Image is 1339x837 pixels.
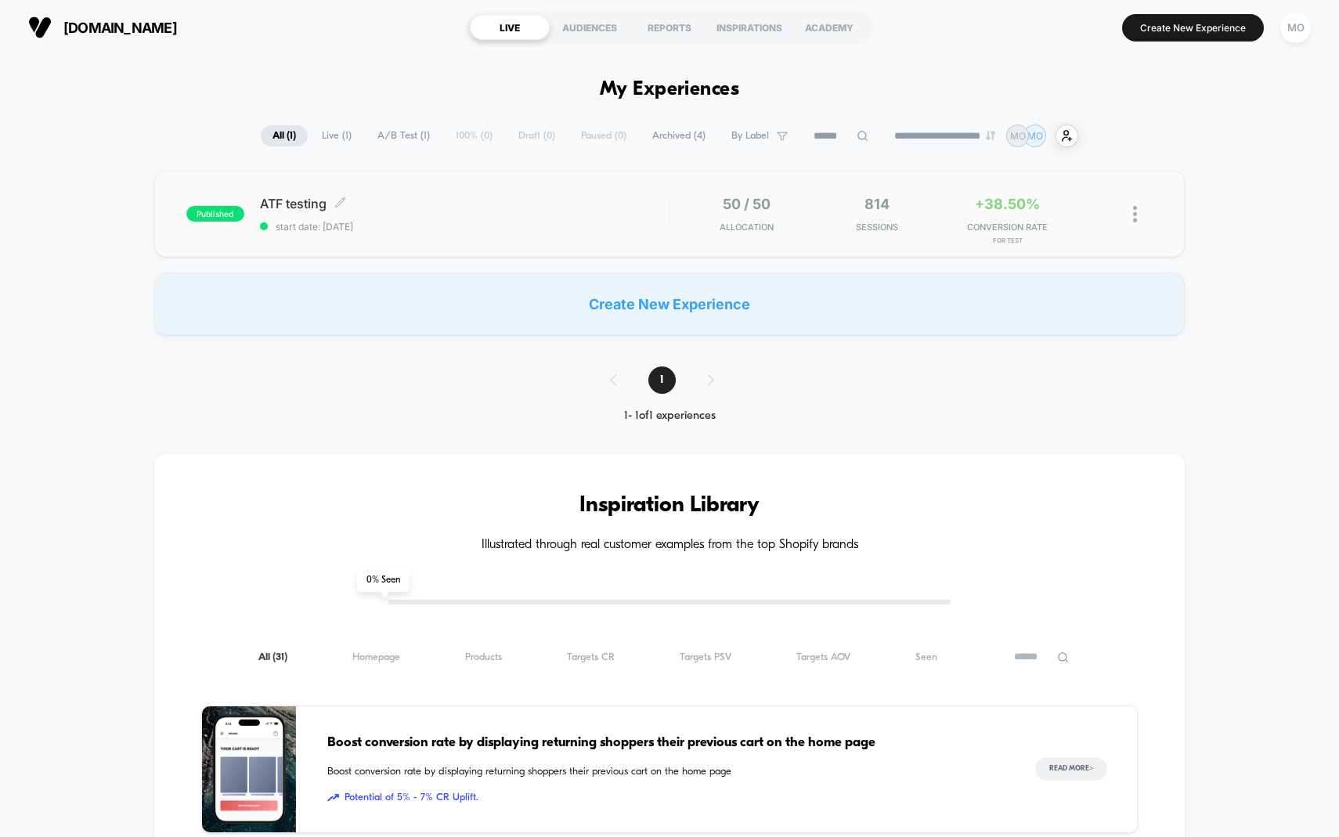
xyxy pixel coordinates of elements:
[709,15,789,40] div: INSPIRATIONS
[594,409,745,423] div: 1 - 1 of 1 experiences
[465,651,502,663] span: Products
[789,15,869,40] div: ACADEMY
[201,538,1139,553] h4: Illustrated through real customer examples from the top Shopify brands
[731,130,769,142] span: By Label
[680,651,731,663] span: Targets PSV
[1027,130,1043,142] p: MO
[272,652,287,662] span: ( 31 )
[1122,14,1264,41] button: Create New Experience
[357,568,410,592] span: 0 % Seen
[1035,757,1107,781] button: Read More>
[864,196,890,212] span: 814
[630,15,709,40] div: REPORTS
[186,206,244,222] span: published
[261,125,308,146] span: All ( 1 )
[260,221,669,233] span: start date: [DATE]
[946,236,1068,244] span: for Test
[470,15,550,40] div: LIVE
[550,15,630,40] div: AUDIENCES
[946,222,1068,233] span: CONVERSION RATE
[327,764,1005,780] span: Boost conversion rate by displaying returning shoppers their previous cart on the home page
[258,651,287,663] span: All
[720,222,774,233] span: Allocation
[327,790,1005,806] span: Potential of 5% - 7% CR Uplift.
[975,196,1040,212] span: +38.50%
[260,196,669,211] span: ATF testing
[915,651,937,663] span: Seen
[796,651,850,663] span: Targets AOV
[986,131,995,140] img: end
[1133,206,1137,222] img: close
[641,125,717,146] span: Archived ( 4 )
[28,16,52,39] img: Visually logo
[23,15,182,40] button: [DOMAIN_NAME]
[202,706,296,832] img: Boost conversion rate by displaying returning shoppers their previous cart on the home page
[1276,12,1316,44] button: MO
[154,272,1186,335] div: Create New Experience
[1280,13,1311,43] div: MO
[648,366,676,394] span: 1
[600,78,740,101] h1: My Experiences
[352,651,400,663] span: Homepage
[310,125,363,146] span: Live ( 1 )
[366,125,442,146] span: A/B Test ( 1 )
[327,733,1005,753] span: Boost conversion rate by displaying returning shoppers their previous cart on the home page
[816,222,938,233] span: Sessions
[201,493,1139,518] h3: Inspiration Library
[723,196,771,212] span: 50 / 50
[567,651,615,663] span: Targets CR
[1010,130,1026,142] p: MO
[63,20,177,36] span: [DOMAIN_NAME]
